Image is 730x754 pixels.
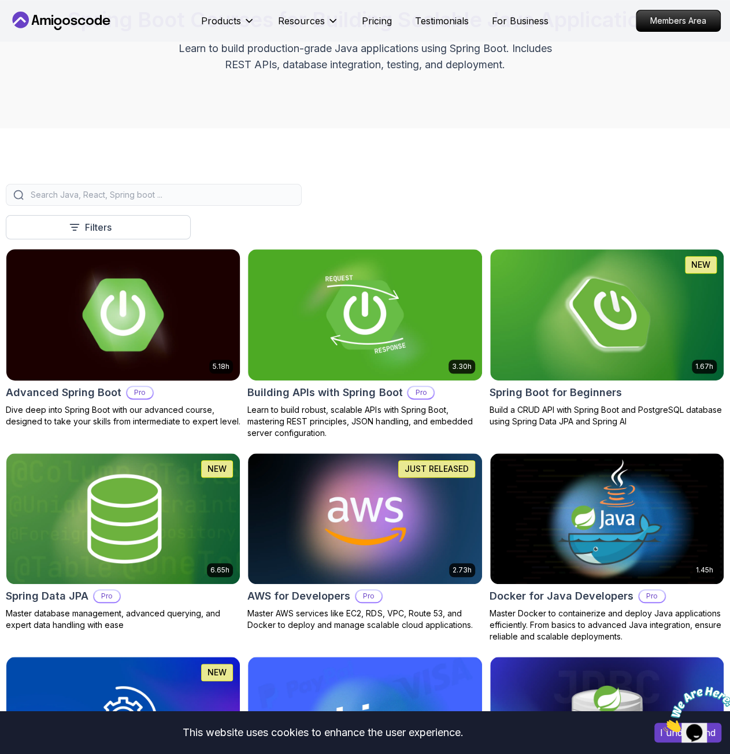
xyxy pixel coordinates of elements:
[207,667,227,678] p: NEW
[654,723,721,742] button: Accept cookies
[201,14,241,28] p: Products
[490,404,724,427] p: Build a CRUD API with Spring Boot and PostgreSQL database using Spring Data JPA and Spring AI
[247,588,350,604] h2: AWS for Developers
[85,220,112,234] p: Filters
[6,588,88,604] h2: Spring Data JPA
[691,259,710,271] p: NEW
[490,453,724,643] a: Docker for Java Developers card1.45hDocker for Java DevelopersProMaster Docker to containerize an...
[247,385,402,401] h2: Building APIs with Spring Boot
[248,453,481,585] img: AWS for Developers card
[213,362,229,371] p: 5.18h
[639,590,665,602] p: Pro
[278,14,339,37] button: Resources
[207,463,227,475] p: NEW
[490,249,724,427] a: Spring Boot for Beginners card1.67hNEWSpring Boot for BeginnersBuild a CRUD API with Spring Boot ...
[492,14,549,28] a: For Business
[405,463,469,475] p: JUST RELEASED
[1,246,246,383] img: Advanced Spring Boot card
[490,453,724,585] img: Docker for Java Developers card
[6,608,240,631] p: Master database management, advanced querying, and expert data handling with ease
[453,565,472,575] p: 2.73h
[247,608,482,631] p: Master AWS services like EC2, RDS, VPC, Route 53, and Docker to deploy and manage scalable cloud ...
[210,565,229,575] p: 6.65h
[247,453,482,631] a: AWS for Developers card2.73hJUST RELEASEDAWS for DevelopersProMaster AWS services like EC2, RDS, ...
[9,720,637,745] div: This website uses cookies to enhance the user experience.
[127,387,153,398] p: Pro
[247,404,482,439] p: Learn to build robust, scalable APIs with Spring Boot, mastering REST principles, JSON handling, ...
[6,385,121,401] h2: Advanced Spring Boot
[94,590,120,602] p: Pro
[490,588,633,604] h2: Docker for Java Developers
[408,387,433,398] p: Pro
[452,362,472,371] p: 3.30h
[490,608,724,642] p: Master Docker to containerize and deploy Java applications efficiently. From basics to advanced J...
[695,362,713,371] p: 1.67h
[5,5,76,50] img: Chat attention grabber
[6,453,240,631] a: Spring Data JPA card6.65hNEWSpring Data JPAProMaster database management, advanced querying, and ...
[658,682,730,737] iframe: chat widget
[696,565,713,575] p: 1.45h
[278,14,325,28] p: Resources
[6,404,240,427] p: Dive deep into Spring Boot with our advanced course, designed to take your skills from intermedia...
[6,249,240,427] a: Advanced Spring Boot card5.18hAdvanced Spring BootProDive deep into Spring Boot with our advanced...
[247,249,482,439] a: Building APIs with Spring Boot card3.30hBuilding APIs with Spring BootProLearn to build robust, s...
[490,249,724,380] img: Spring Boot for Beginners card
[6,453,240,585] img: Spring Data JPA card
[490,385,622,401] h2: Spring Boot for Beginners
[248,249,481,380] img: Building APIs with Spring Boot card
[28,189,294,201] input: Search Java, React, Spring boot ...
[356,590,381,602] p: Pro
[636,10,720,31] p: Members Area
[171,40,559,73] p: Learn to build production-grade Java applications using Spring Boot. Includes REST APIs, database...
[636,10,721,32] a: Members Area
[6,215,191,239] button: Filters
[201,14,255,37] button: Products
[415,14,469,28] a: Testimonials
[362,14,392,28] a: Pricing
